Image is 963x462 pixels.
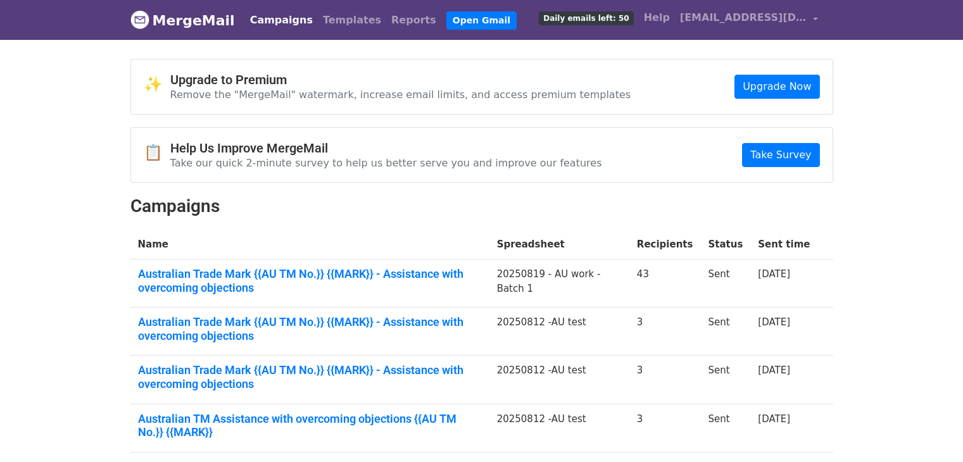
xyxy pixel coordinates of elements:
[446,11,517,30] a: Open Gmail
[170,156,602,170] p: Take our quick 2-minute survey to help us better serve you and improve our features
[386,8,441,33] a: Reports
[138,267,482,294] a: Australian Trade Mark {{AU TM No.}} {{MARK}} - Assistance with overcoming objections
[758,268,790,280] a: [DATE]
[130,230,489,259] th: Name
[489,404,629,452] td: 20250812 -AU test
[489,259,629,308] td: 20250819 - AU work - Batch 1
[734,75,819,99] a: Upgrade Now
[700,259,750,308] td: Sent
[489,308,629,356] td: 20250812 -AU test
[539,11,633,25] span: Daily emails left: 50
[758,365,790,376] a: [DATE]
[629,404,701,452] td: 3
[245,8,318,33] a: Campaigns
[489,230,629,259] th: Spreadsheet
[170,88,631,101] p: Remove the "MergeMail" watermark, increase email limits, and access premium templates
[318,8,386,33] a: Templates
[758,413,790,425] a: [DATE]
[489,356,629,404] td: 20250812 -AU test
[700,230,750,259] th: Status
[700,308,750,356] td: Sent
[742,143,819,167] a: Take Survey
[170,72,631,87] h4: Upgrade to Premium
[138,412,482,439] a: Australian TM Assistance with overcoming objections {{AU TM No.}} {{MARK}}
[138,363,482,390] a: Australian Trade Mark {{AU TM No.}} {{MARK}} - Assistance with overcoming objections
[639,5,675,30] a: Help
[700,356,750,404] td: Sent
[130,10,149,29] img: MergeMail logo
[130,7,235,34] a: MergeMail
[170,140,602,156] h4: Help Us Improve MergeMail
[144,144,170,162] span: 📋
[750,230,817,259] th: Sent time
[629,308,701,356] td: 3
[534,5,638,30] a: Daily emails left: 50
[700,404,750,452] td: Sent
[629,356,701,404] td: 3
[758,316,790,328] a: [DATE]
[130,196,833,217] h2: Campaigns
[138,315,482,342] a: Australian Trade Mark {{AU TM No.}} {{MARK}} - Assistance with overcoming objections
[144,75,170,94] span: ✨
[675,5,823,35] a: [EMAIL_ADDRESS][DOMAIN_NAME]
[629,230,701,259] th: Recipients
[680,10,807,25] span: [EMAIL_ADDRESS][DOMAIN_NAME]
[629,259,701,308] td: 43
